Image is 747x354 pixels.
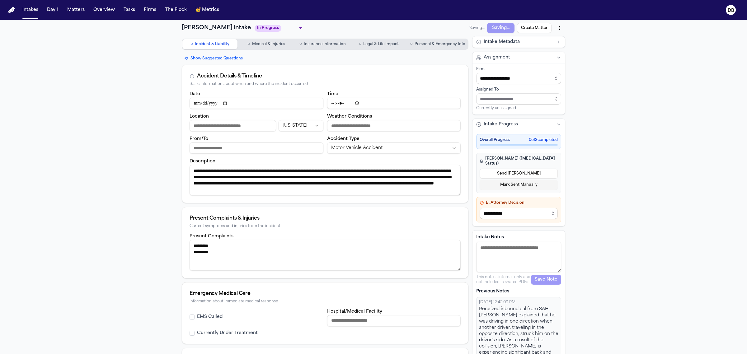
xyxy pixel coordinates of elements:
[190,120,276,131] input: Incident location
[327,120,461,131] input: Weather conditions
[190,92,200,96] label: Date
[472,36,565,48] button: Intake Metadata
[190,98,323,109] input: Incident date
[359,41,361,47] span: ○
[480,180,558,190] button: Mark Sent Manually
[410,41,413,47] span: ○
[480,169,558,179] button: Send [PERSON_NAME]
[480,200,558,205] h4: B. Attorney Decision
[476,234,561,240] label: Intake Notes
[517,23,552,33] button: Create Matter
[121,4,138,16] button: Tasks
[182,55,245,62] button: Show Suggested Questions
[480,156,558,166] h4: [PERSON_NAME] ([MEDICAL_DATA] Status)
[190,137,208,141] label: From/To
[190,224,461,229] div: Current symptoms and injuries from the incident
[529,137,558,142] span: 0 of 2 completed
[476,87,561,92] div: Assigned To
[239,39,294,49] button: Go to Medical & Injuries
[7,7,15,13] img: Finch Logo
[190,159,215,164] label: Description
[327,137,359,141] label: Accident Type
[476,288,561,295] p: Previous Notes
[469,26,485,30] span: Saving…
[479,300,558,305] div: [DATE] 12:42:09 PM
[247,41,250,47] span: ○
[299,41,302,47] span: ○
[415,42,465,47] span: Personal & Emergency Info
[190,114,209,119] label: Location
[476,106,516,111] span: Currently unassigned
[197,314,223,320] label: EMS Called
[190,41,193,47] span: ○
[472,52,565,63] button: Assignment
[295,39,350,49] button: Go to Insurance Information
[193,4,222,16] button: crownMetrics
[363,42,399,47] span: Legal & Life Impact
[327,92,338,96] label: Time
[472,119,565,130] button: Intake Progress
[7,7,15,13] a: Home
[408,39,468,49] button: Go to Personal & Emergency Info
[327,98,461,109] input: Incident time
[484,54,510,61] span: Assignment
[91,4,117,16] button: Overview
[476,93,561,105] input: Assign to staff member
[190,82,461,86] div: Basic information about when and where the incident occurred
[255,24,304,32] div: Update intake status
[182,24,251,32] h1: [PERSON_NAME] Intake
[255,25,281,32] span: In Progress
[65,4,87,16] button: Matters
[197,72,262,80] div: Accident Details & Timeline
[195,42,229,47] span: Incident & Liability
[190,142,323,154] input: From/To destination
[20,4,41,16] button: Intakes
[484,39,520,45] span: Intake Metadata
[476,275,531,285] p: This note is internal-only and not included in shared PDFs.
[197,330,258,336] label: Currently Under Treatment
[252,42,285,47] span: Medical & Injuries
[327,309,382,314] label: Hospital/Medical Facility
[480,137,510,142] span: Overall Progress
[190,234,233,239] label: Present Complaints
[484,121,518,128] span: Intake Progress
[327,315,461,326] input: Hospital or medical facility
[351,39,406,49] button: Go to Legal & Life Impact
[327,114,372,119] label: Weather Conditions
[190,240,461,270] textarea: Present complaints
[45,4,61,16] button: Day 1
[476,67,561,72] div: Firm
[554,22,565,34] button: More actions
[279,120,323,131] button: Incident state
[304,42,346,47] span: Insurance Information
[190,165,461,195] textarea: Incident description
[476,73,561,84] input: Select firm
[190,215,461,222] div: Present Complaints & Injuries
[141,4,159,16] button: Firms
[190,290,461,297] div: Emergency Medical Care
[162,4,189,16] button: The Flock
[476,242,561,272] textarea: Intake notes
[182,39,237,49] button: Go to Incident & Liability
[190,299,461,304] div: Information about immediate medical response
